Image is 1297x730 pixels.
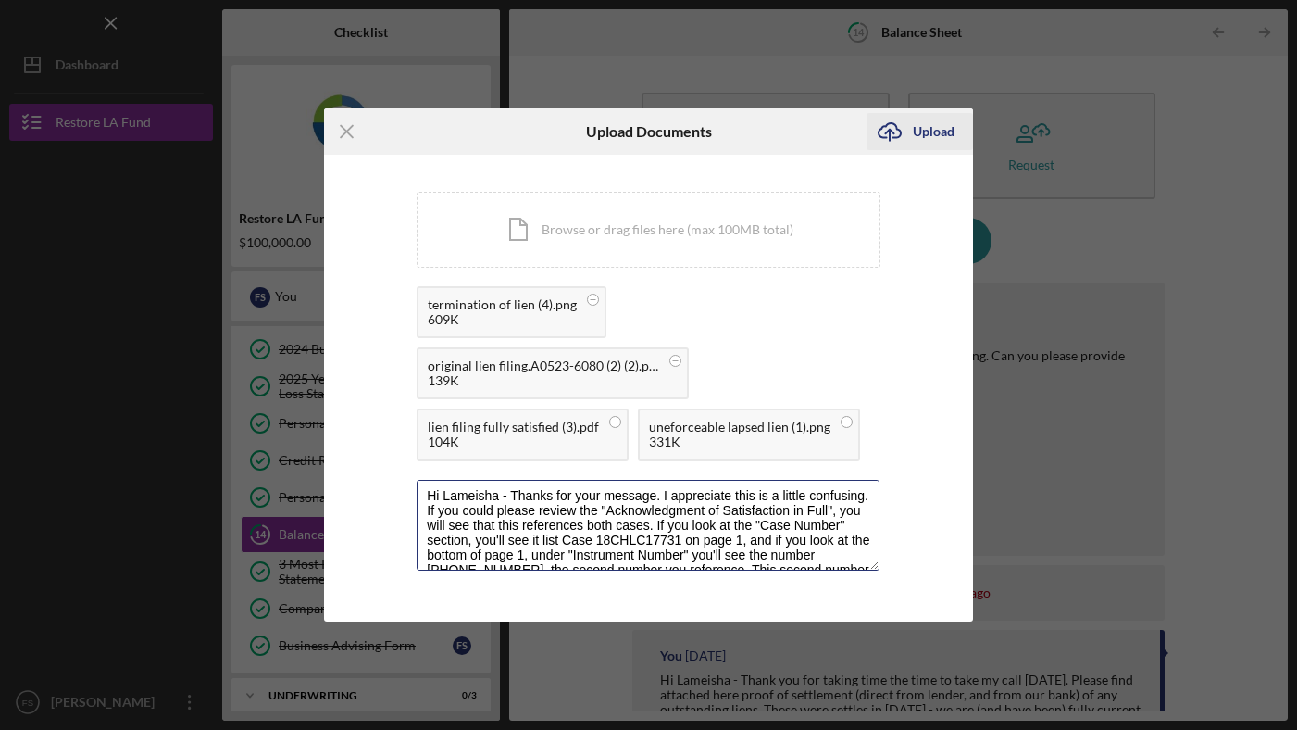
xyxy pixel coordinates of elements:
button: Upload [867,113,973,150]
textarea: Hi Lameisha - Thanks for your message. I appreciate this is a little confusing. If you could plea... [417,480,879,571]
div: original lien filing.A0523-6080 (2) (2).pdf [428,359,659,373]
div: 139K [428,373,659,388]
div: lien filing fully satisfied (3).pdf [428,420,599,434]
h6: Upload Documents [586,123,712,140]
div: termination of lien (4).png [428,297,577,312]
div: 104K [428,434,599,449]
div: uneforceable lapsed lien (1).png [649,420,830,434]
div: 331K [649,434,830,449]
div: 609K [428,312,577,327]
div: Upload [913,113,954,150]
